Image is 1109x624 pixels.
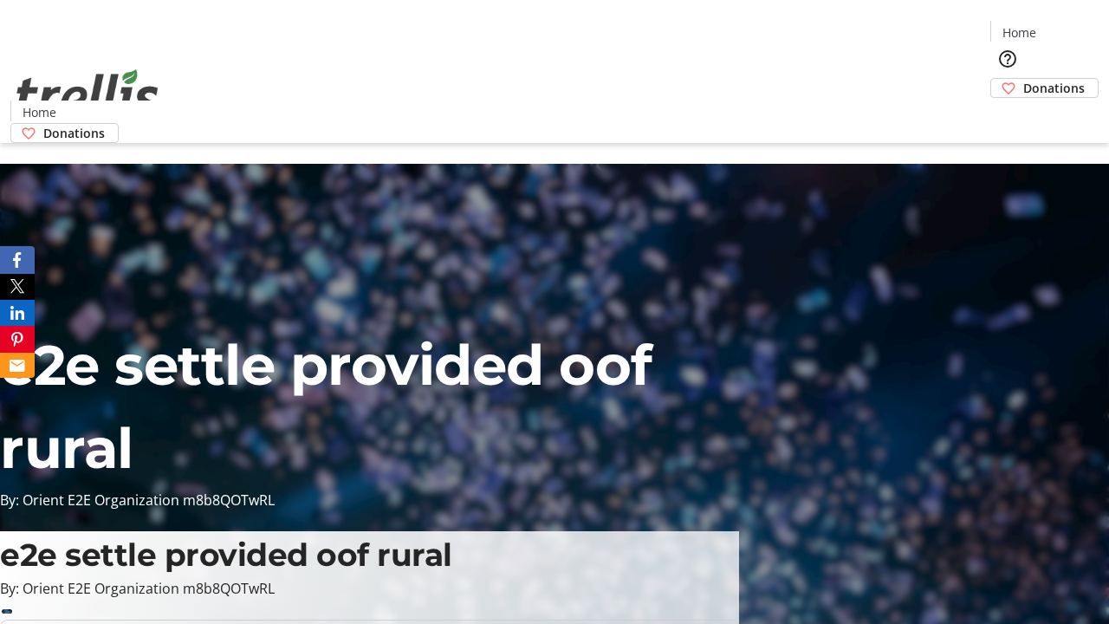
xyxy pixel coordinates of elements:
span: Donations [43,124,105,142]
a: Home [11,103,67,121]
span: Donations [1023,79,1085,97]
button: Cart [990,98,1025,133]
a: Donations [10,123,119,143]
a: Home [991,23,1047,42]
a: Donations [990,78,1099,98]
span: Home [23,103,56,121]
img: Orient E2E Organization m8b8QOTwRL's Logo [10,50,165,137]
button: Help [990,42,1025,76]
span: Home [1002,23,1036,42]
